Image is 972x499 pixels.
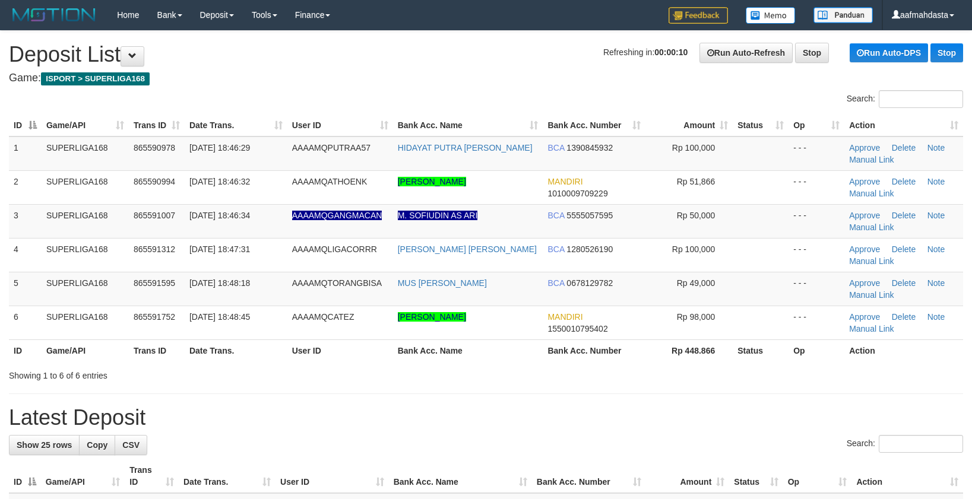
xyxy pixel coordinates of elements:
[645,339,733,361] th: Rp 448.866
[677,278,715,288] span: Rp 49,000
[9,6,99,24] img: MOTION_logo.png
[398,244,537,254] a: [PERSON_NAME] [PERSON_NAME]
[566,211,613,220] span: Copy 5555057595 to clipboard
[179,459,276,493] th: Date Trans.: activate to sort column ascending
[42,238,129,272] td: SUPERLIGA168
[398,177,466,186] a: [PERSON_NAME]
[189,211,250,220] span: [DATE] 18:46:34
[9,365,396,382] div: Showing 1 to 6 of 6 entries
[189,278,250,288] span: [DATE] 18:48:18
[292,244,377,254] span: AAAAMQLIGACORRR
[789,238,844,272] td: - - -
[389,459,532,493] th: Bank Acc. Name: activate to sort column ascending
[125,459,179,493] th: Trans ID: activate to sort column ascending
[42,136,129,171] td: SUPERLIGA168
[789,136,844,171] td: - - -
[185,115,287,136] th: Date Trans.: activate to sort column ascending
[847,435,963,453] label: Search:
[393,115,543,136] th: Bank Acc. Name: activate to sort column ascending
[789,170,844,204] td: - - -
[189,244,250,254] span: [DATE] 18:47:31
[733,339,789,361] th: Status
[850,43,928,62] a: Run Auto-DPS
[398,312,466,322] a: [PERSON_NAME]
[276,459,389,493] th: User ID: activate to sort column ascending
[42,204,129,238] td: SUPERLIGA168
[134,244,175,254] span: 865591312
[547,143,564,152] span: BCA
[547,324,607,333] span: Copy 1550010795402 to clipboard
[41,459,125,493] th: Game/API: activate to sort column ascending
[849,189,894,198] a: Manual Link
[851,459,963,493] th: Action: activate to sort column ascending
[783,459,852,493] th: Op: activate to sort column ascending
[543,339,645,361] th: Bank Acc. Number
[892,211,916,220] a: Delete
[398,278,487,288] a: MUS [PERSON_NAME]
[849,290,894,300] a: Manual Link
[892,312,916,322] a: Delete
[789,339,844,361] th: Op
[292,143,371,152] span: AAAAMQPUTRAA57
[892,278,916,288] a: Delete
[398,211,478,220] a: M. SOFIUDIN AS ARI
[42,306,129,339] td: SUPERLIGA168
[879,90,963,108] input: Search:
[9,406,963,430] h1: Latest Deposit
[645,115,733,136] th: Amount: activate to sort column ascending
[547,189,607,198] span: Copy 1010009709229 to clipboard
[699,43,793,63] a: Run Auto-Refresh
[927,244,945,254] a: Note
[849,223,894,232] a: Manual Link
[654,47,688,57] strong: 00:00:10
[795,43,829,63] a: Stop
[646,459,730,493] th: Amount: activate to sort column ascending
[849,278,880,288] a: Approve
[9,339,42,361] th: ID
[189,177,250,186] span: [DATE] 18:46:32
[41,72,150,85] span: ISPORT > SUPERLIGA168
[566,143,613,152] span: Copy 1390845932 to clipboard
[9,115,42,136] th: ID: activate to sort column descending
[892,143,916,152] a: Delete
[292,211,382,220] span: Nama rekening ada tanda titik/strip, harap diedit
[292,278,382,288] span: AAAAMQTORANGBISA
[42,339,129,361] th: Game/API
[844,115,963,136] th: Action: activate to sort column ascending
[134,278,175,288] span: 865591595
[789,272,844,306] td: - - -
[892,177,916,186] a: Delete
[677,312,715,322] span: Rp 98,000
[566,278,613,288] span: Copy 0678129782 to clipboard
[292,312,354,322] span: AAAAMQCATEZ
[134,177,175,186] span: 865590994
[849,256,894,266] a: Manual Link
[189,312,250,322] span: [DATE] 18:48:45
[9,43,963,66] h1: Deposit List
[789,115,844,136] th: Op: activate to sort column ascending
[672,244,715,254] span: Rp 100,000
[813,7,873,23] img: panduan.png
[532,459,646,493] th: Bank Acc. Number: activate to sort column ascending
[733,115,789,136] th: Status: activate to sort column ascending
[134,143,175,152] span: 865590978
[789,306,844,339] td: - - -
[189,143,250,152] span: [DATE] 18:46:29
[927,211,945,220] a: Note
[9,170,42,204] td: 2
[603,47,688,57] span: Refreshing in:
[849,143,880,152] a: Approve
[134,312,175,322] span: 865591752
[115,435,147,455] a: CSV
[547,244,564,254] span: BCA
[746,7,796,24] img: Button%20Memo.svg
[17,440,72,450] span: Show 25 rows
[927,278,945,288] a: Note
[42,272,129,306] td: SUPERLIGA168
[677,211,715,220] span: Rp 50,000
[566,244,613,254] span: Copy 1280526190 to clipboard
[729,459,783,493] th: Status: activate to sort column ascending
[79,435,115,455] a: Copy
[547,211,564,220] span: BCA
[844,339,963,361] th: Action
